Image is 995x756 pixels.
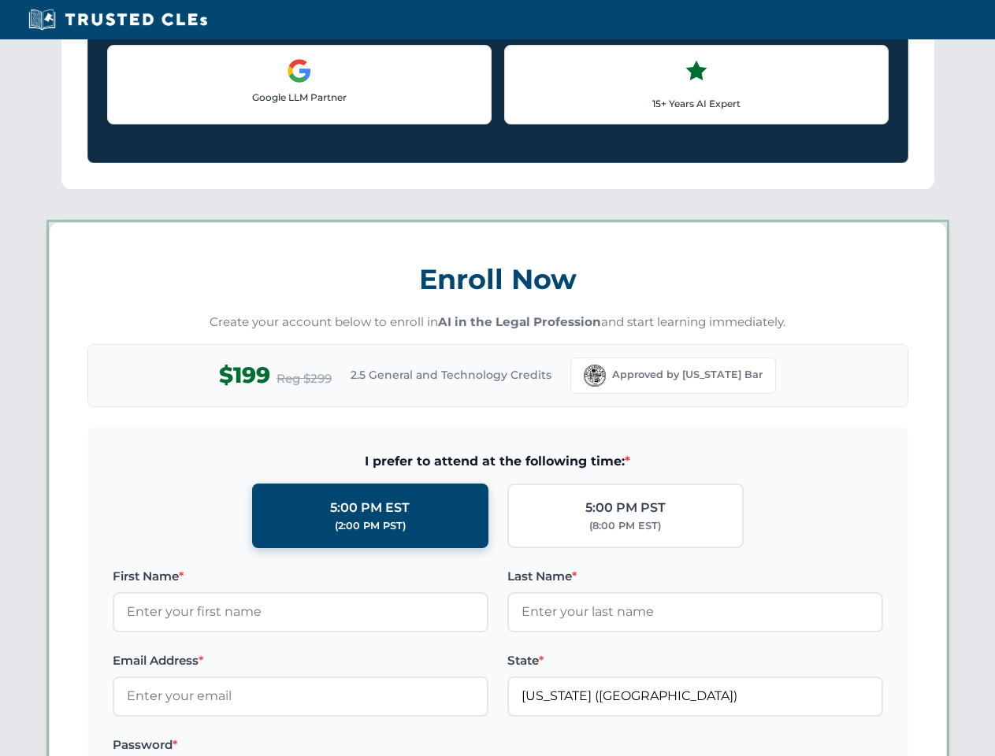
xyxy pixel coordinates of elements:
div: (2:00 PM PST) [335,518,406,534]
label: State [507,651,883,670]
img: Trusted CLEs [24,8,212,31]
img: Florida Bar [584,365,606,387]
input: Enter your email [113,676,488,716]
span: 2.5 General and Technology Credits [351,366,551,384]
label: First Name [113,567,488,586]
p: Create your account below to enroll in and start learning immediately. [87,313,908,332]
p: 15+ Years AI Expert [518,96,875,111]
input: Enter your last name [507,592,883,632]
span: I prefer to attend at the following time: [113,451,883,472]
label: Password [113,736,488,754]
span: $199 [219,358,270,393]
input: Florida (FL) [507,676,883,716]
span: Reg $299 [277,369,332,388]
strong: AI in the Legal Profession [438,314,601,329]
div: (8:00 PM EST) [589,518,661,534]
h3: Enroll Now [87,254,908,304]
label: Email Address [113,651,488,670]
div: 5:00 PM PST [585,498,666,518]
input: Enter your first name [113,592,488,632]
span: Approved by [US_STATE] Bar [612,367,763,383]
div: 5:00 PM EST [330,498,410,518]
label: Last Name [507,567,883,586]
img: Google [287,58,312,83]
p: Google LLM Partner [121,90,478,105]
